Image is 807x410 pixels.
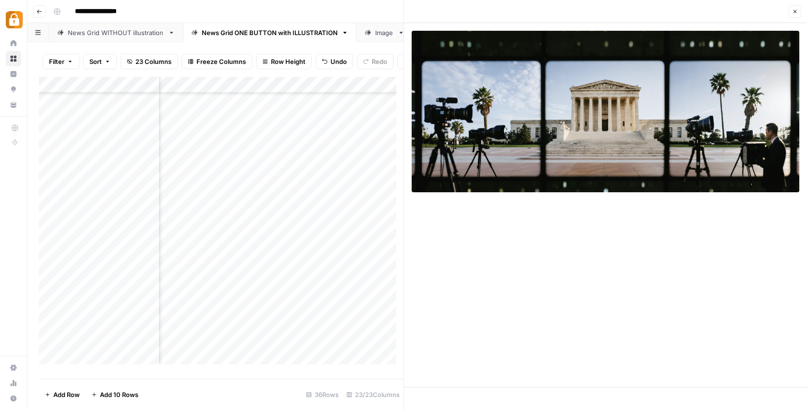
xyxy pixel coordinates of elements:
a: Browse [6,51,21,66]
a: Image [356,23,413,42]
span: 23 Columns [135,57,171,66]
img: Adzz Logo [6,11,23,28]
button: Redo [357,54,393,69]
button: Workspace: Adzz [6,8,21,32]
a: Opportunities [6,82,21,97]
button: 23 Columns [121,54,178,69]
a: Insights [6,66,21,82]
span: Add 10 Rows [100,390,138,399]
button: Row Height [256,54,312,69]
div: News Grid WITHOUT illustration [68,28,164,37]
span: Freeze Columns [196,57,246,66]
a: Home [6,36,21,51]
button: Add 10 Rows [86,387,144,402]
span: Add Row [53,390,80,399]
div: News Grid ONE BUTTON with ILLUSTRATION [202,28,338,37]
button: Sort [83,54,117,69]
span: Undo [330,57,347,66]
button: Filter [43,54,79,69]
img: Row/Cell [412,31,799,192]
span: Redo [372,57,387,66]
button: Undo [316,54,353,69]
button: Add Row [39,387,86,402]
div: 36 Rows [302,387,342,402]
a: Settings [6,360,21,375]
a: News Grid WITHOUT illustration [49,23,183,42]
span: Filter [49,57,64,66]
span: Sort [89,57,102,66]
button: Freeze Columns [182,54,252,69]
span: Row Height [271,57,306,66]
a: Usage [6,375,21,391]
a: News Grid ONE BUTTON with ILLUSTRATION [183,23,356,42]
button: Help + Support [6,391,21,406]
div: Image [375,28,394,37]
a: Your Data [6,97,21,112]
div: 23/23 Columns [342,387,403,402]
